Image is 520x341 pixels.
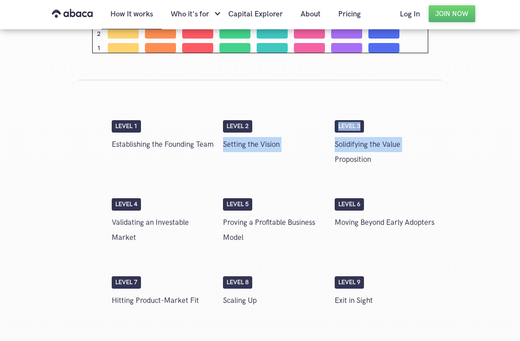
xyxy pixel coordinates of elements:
div: Level 1 [112,120,141,133]
div: Level 2 [223,120,252,133]
div: Level 6 [335,198,364,211]
p: Setting the Vision [223,137,326,152]
div: Level 8 [223,276,252,289]
div: Level 3 [335,120,364,133]
div: Level 5 [223,198,252,211]
div: Level 7 [112,276,141,289]
a: Join Now [429,5,475,22]
div: Level 4 [112,198,141,211]
p: Hitting Product-Market Fit [112,293,215,308]
p: Exit in Sight [335,293,438,308]
div: Level 9 [335,276,364,289]
p: Proving a Profitable Business Model [223,215,326,245]
p: Solidifying the Value Proposition [335,137,438,167]
p: Validating an Investable Market [112,215,215,245]
p: Scaling Up [223,293,326,308]
p: Establishing the Founding Team [112,137,215,152]
p: Moving Beyond Early Adopters [335,215,438,230]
